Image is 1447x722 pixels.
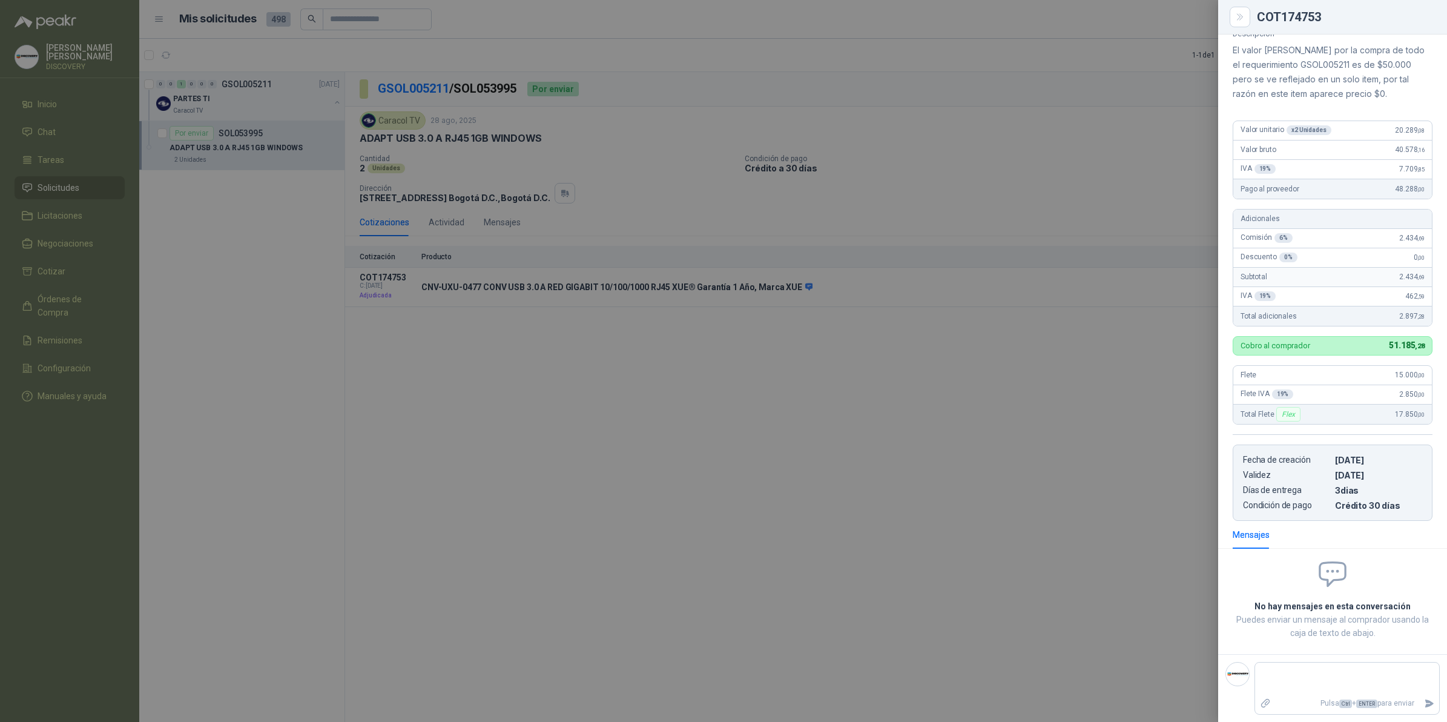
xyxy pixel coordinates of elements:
[1243,470,1330,480] p: Validez
[1233,528,1270,541] div: Mensajes
[1241,145,1276,154] span: Valor bruto
[1395,145,1425,154] span: 40.578
[1417,372,1425,379] span: ,00
[1417,127,1425,134] span: ,08
[1241,291,1276,301] span: IVA
[1233,613,1432,640] p: Puedes enviar un mensaje al comprador usando la caja de texto de abajo.
[1399,273,1425,281] span: 2.434
[1399,390,1425,399] span: 2.850
[1414,253,1425,262] span: 0
[1417,391,1425,398] span: ,00
[1417,147,1425,153] span: ,16
[1241,125,1331,135] span: Valor unitario
[1417,313,1425,320] span: ,28
[1395,185,1425,193] span: 48.288
[1233,600,1432,613] h2: No hay mensajes en esta conversación
[1241,164,1276,174] span: IVA
[1241,342,1310,349] p: Cobro al comprador
[1241,273,1267,281] span: Subtotal
[1243,500,1330,511] p: Condición de pago
[1415,342,1425,350] span: ,28
[1417,274,1425,280] span: ,69
[1399,165,1425,173] span: 7.709
[1254,291,1276,301] div: 19 %
[1243,485,1330,495] p: Días de entrega
[1417,186,1425,193] span: ,00
[1243,455,1330,465] p: Fecha de creación
[1233,43,1432,101] p: El valor [PERSON_NAME] por la compra de todo el requerimiento GSOL005211 es de $50.000 pero se ve...
[1254,164,1276,174] div: 19 %
[1395,126,1425,134] span: 20.289
[1417,166,1425,173] span: ,85
[1276,407,1300,422] div: Flex
[1272,389,1294,399] div: 19 %
[1287,125,1331,135] div: x 2 Unidades
[1241,185,1299,193] span: Pago al proveedor
[1255,693,1276,714] label: Adjuntar archivos
[1241,407,1303,422] span: Total Flete
[1417,293,1425,300] span: ,59
[1417,254,1425,261] span: ,00
[1276,693,1420,714] p: Pulsa + para enviar
[1399,234,1425,242] span: 2.434
[1233,10,1247,24] button: Close
[1233,210,1432,229] div: Adicionales
[1335,470,1422,480] p: [DATE]
[1279,253,1297,262] div: 0 %
[1395,410,1425,419] span: 17.850
[1417,411,1425,418] span: ,00
[1335,500,1422,511] p: Crédito 30 días
[1226,663,1249,686] img: Company Logo
[1339,700,1352,708] span: Ctrl
[1417,235,1425,242] span: ,69
[1399,312,1425,320] span: 2.897
[1241,389,1293,399] span: Flete IVA
[1241,371,1256,379] span: Flete
[1241,233,1293,243] span: Comisión
[1405,292,1425,300] span: 462
[1257,11,1432,23] div: COT174753
[1274,233,1293,243] div: 6 %
[1395,371,1425,379] span: 15.000
[1389,340,1425,350] span: 51.185
[1241,253,1297,262] span: Descuento
[1356,700,1377,708] span: ENTER
[1335,485,1422,495] p: 3 dias
[1233,306,1432,326] div: Total adicionales
[1419,693,1439,714] button: Enviar
[1335,455,1422,465] p: [DATE]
